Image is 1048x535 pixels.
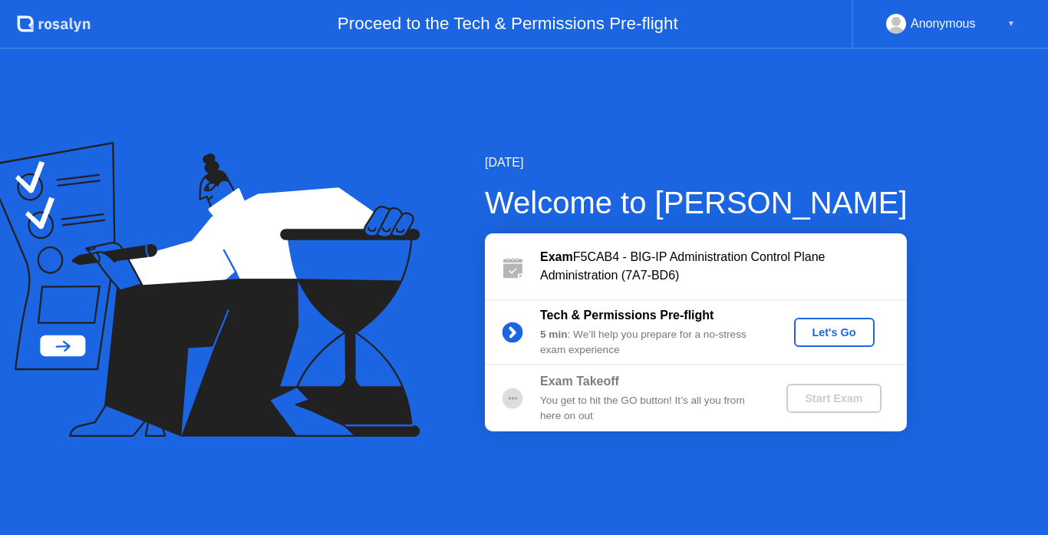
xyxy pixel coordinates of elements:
[800,326,868,339] div: Let's Go
[540,309,713,322] b: Tech & Permissions Pre-flight
[540,248,907,285] div: F5CAB4 - BIG-IP Administration Control Plane Administration (7A7-BD6)
[485,154,908,172] div: [DATE]
[540,393,761,424] div: You get to hit the GO button! It’s all you from here on out
[794,318,875,347] button: Let's Go
[540,250,573,263] b: Exam
[485,180,908,226] div: Welcome to [PERSON_NAME]
[911,14,976,34] div: Anonymous
[793,392,875,405] div: Start Exam
[540,327,761,358] div: : We’ll help you prepare for a no-stress exam experience
[1007,14,1015,34] div: ▼
[540,329,568,340] b: 5 min
[786,384,881,413] button: Start Exam
[540,375,619,388] b: Exam Takeoff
